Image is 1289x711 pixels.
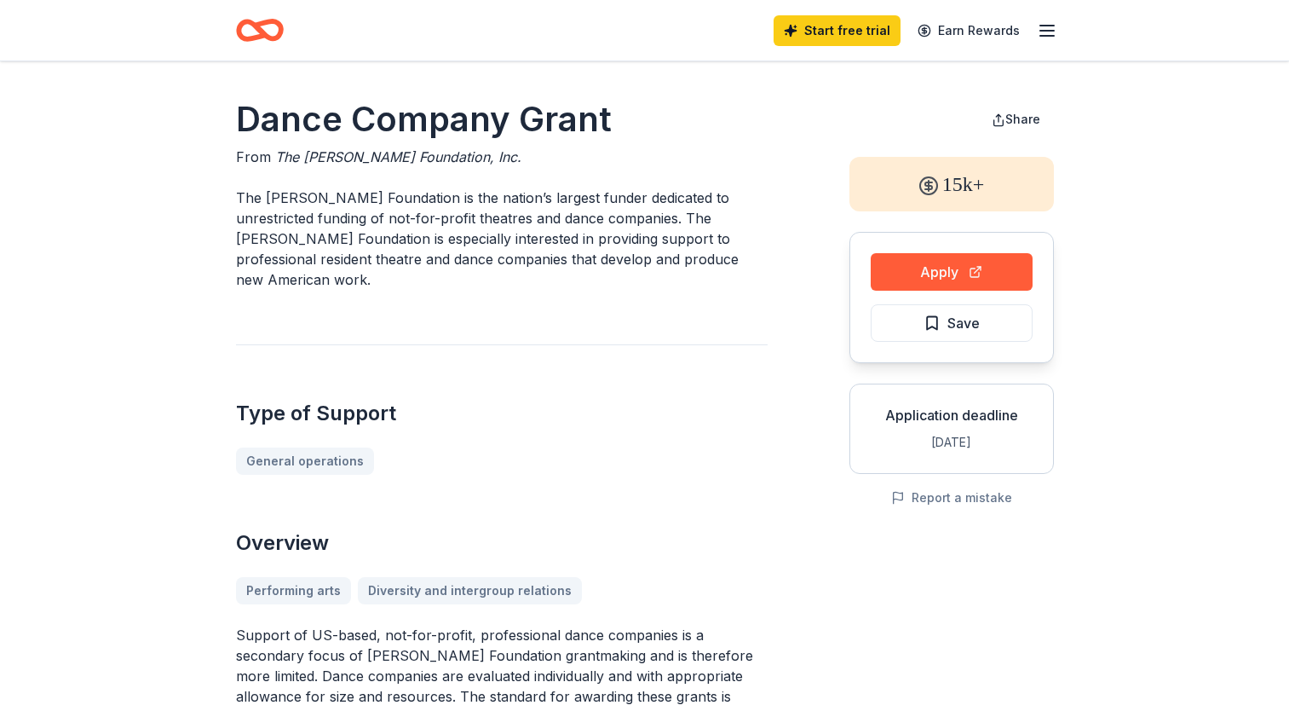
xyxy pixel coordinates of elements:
span: Save [947,312,980,334]
button: Share [978,102,1054,136]
p: The [PERSON_NAME] Foundation is the nation’s largest funder dedicated to unrestricted funding of ... [236,188,768,290]
a: Start free trial [774,15,901,46]
h2: Overview [236,529,768,557]
span: The [PERSON_NAME] Foundation, Inc. [275,148,521,165]
div: 15k+ [849,157,1054,211]
div: Application deadline [864,405,1039,425]
span: Share [1005,112,1040,126]
button: Report a mistake [891,488,1012,508]
button: Apply [871,253,1033,291]
h1: Dance Company Grant [236,95,768,143]
a: Home [236,10,284,50]
a: Earn Rewards [907,15,1030,46]
div: [DATE] [864,432,1039,453]
h2: Type of Support [236,400,768,427]
div: From [236,147,768,167]
button: Save [871,304,1033,342]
